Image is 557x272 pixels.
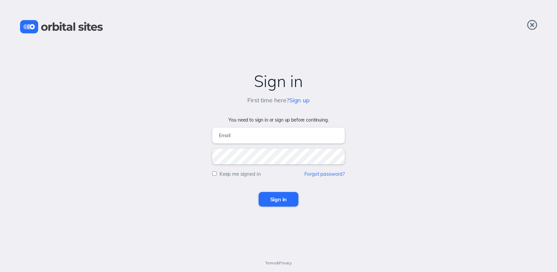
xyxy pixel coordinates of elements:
[304,171,345,177] a: Forgot password?
[7,72,550,90] h2: Sign in
[212,128,345,143] input: Email
[259,192,299,207] input: Sign in
[247,97,310,104] h5: First time here?
[219,171,261,177] label: Keep me signed in
[7,117,550,207] form: You need to sign in or sign up before continuing.
[265,260,276,265] a: Terms
[289,96,310,104] a: Sign up
[279,260,292,265] a: Privacy
[20,20,103,34] img: Orbital Sites Logo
